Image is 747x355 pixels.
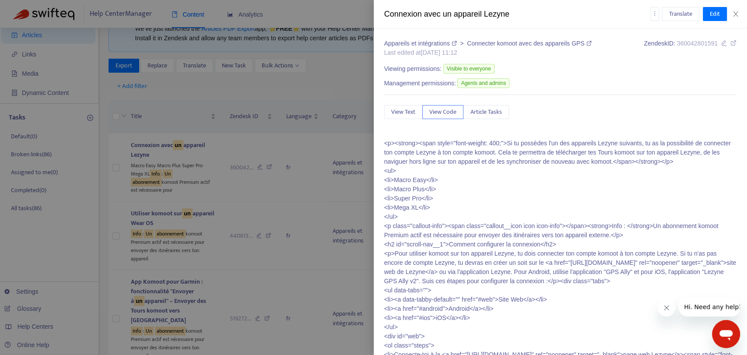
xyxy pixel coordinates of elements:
a: Connecter komoot avec des appareils GPS [467,40,591,47]
span: View Text [391,107,415,117]
button: View Text [384,105,422,119]
span: Article Tasks [470,107,502,117]
button: Article Tasks [463,105,509,119]
div: > [384,39,592,48]
button: View Code [422,105,463,119]
a: Appareils et intégrations [384,40,459,47]
span: Viewing permissions: [384,64,442,74]
span: more [652,11,658,17]
span: Hi. Need any help? [5,6,63,13]
button: more [650,7,659,21]
div: Connexion avec un appareil Lezyne [384,8,650,20]
span: Translate [669,9,692,19]
span: Management permissions: [384,79,456,88]
iframe: Close message [658,299,675,316]
button: Close [729,10,742,18]
iframe: Message from company [679,297,740,316]
div: Zendesk ID: [644,39,736,57]
span: Agents and admins [457,78,509,88]
div: Last edited at [DATE] 11:12 [384,48,592,57]
span: Visible to everyone [443,64,494,74]
span: 360042801591 [677,40,718,47]
span: Edit [710,9,720,19]
iframe: Button to launch messaging window [712,320,740,348]
button: Translate [662,7,699,21]
span: View Code [429,107,456,117]
button: Edit [703,7,727,21]
span: close [732,11,739,18]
